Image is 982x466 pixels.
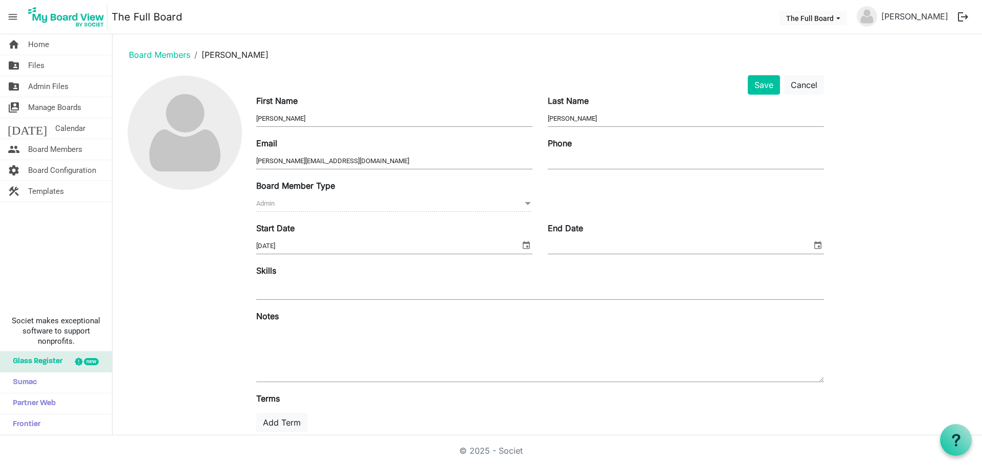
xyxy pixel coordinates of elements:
label: Board Member Type [256,180,335,192]
div: new [84,358,99,365]
span: Admin Files [28,76,69,97]
span: settings [8,160,20,181]
span: folder_shared [8,76,20,97]
button: logout [952,6,974,28]
li: [PERSON_NAME] [190,49,269,61]
span: Home [28,34,49,55]
img: no-profile-picture.svg [128,76,242,190]
span: [DATE] [8,118,47,139]
a: © 2025 - Societ [459,446,523,456]
span: Glass Register [8,351,62,372]
span: switch_account [8,97,20,118]
span: people [8,139,20,160]
span: Templates [28,181,64,202]
button: Save [748,75,780,95]
span: Board Configuration [28,160,96,181]
label: End Date [548,222,583,234]
span: folder_shared [8,55,20,76]
a: My Board View Logo [25,4,111,30]
label: Terms [256,392,280,405]
label: Notes [256,310,279,322]
button: Cancel [784,75,824,95]
label: First Name [256,95,298,107]
button: The Full Board dropdownbutton [779,11,847,25]
span: select [812,238,824,252]
label: Phone [548,137,572,149]
label: Email [256,137,277,149]
img: My Board View Logo [25,4,107,30]
label: Skills [256,264,276,277]
img: no-profile-picture.svg [857,6,877,27]
span: Sumac [8,372,37,393]
span: Frontier [8,414,40,435]
span: menu [3,7,23,27]
span: construction [8,181,20,202]
span: Files [28,55,44,76]
label: Start Date [256,222,295,234]
span: select [520,238,532,252]
span: home [8,34,20,55]
a: [PERSON_NAME] [877,6,952,27]
a: Board Members [129,50,190,60]
button: Add Term [256,413,307,432]
label: Last Name [548,95,589,107]
span: Calendar [55,118,85,139]
span: Societ makes exceptional software to support nonprofits. [5,316,107,346]
a: The Full Board [111,7,182,27]
span: Manage Boards [28,97,81,118]
span: Board Members [28,139,82,160]
span: Partner Web [8,393,56,414]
